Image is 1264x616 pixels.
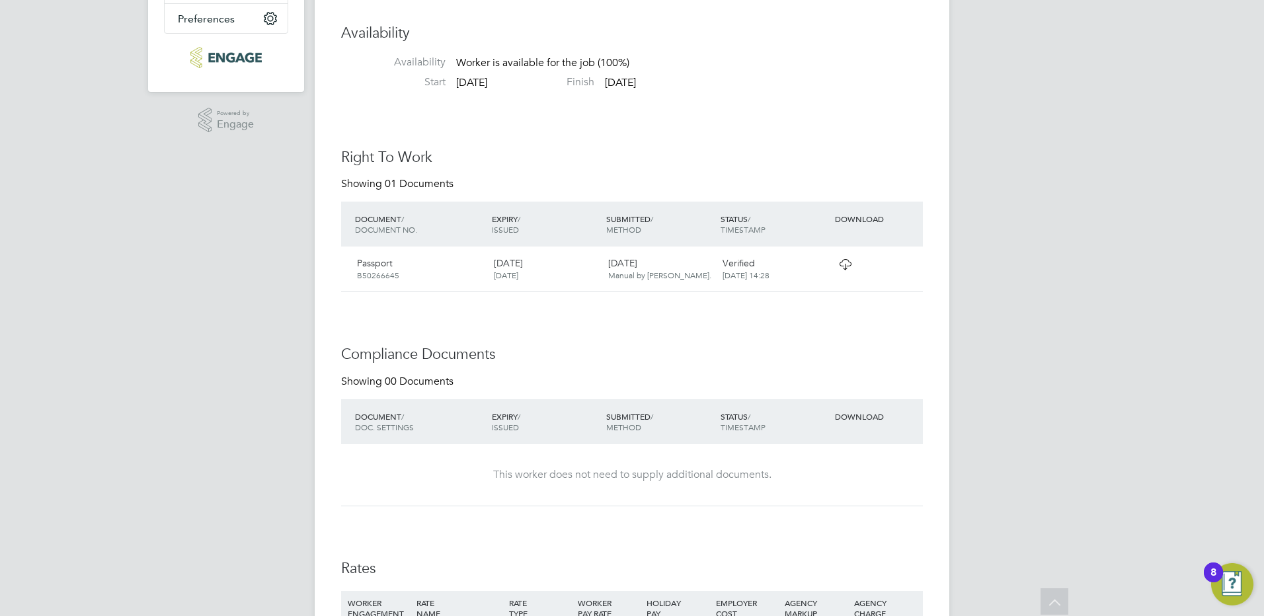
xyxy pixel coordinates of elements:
[1210,572,1216,590] div: 8
[721,422,766,432] span: TIMESTAMP
[832,404,923,428] div: DOWNLOAD
[721,224,766,235] span: TIMESTAMP
[651,411,653,422] span: /
[385,375,454,388] span: 00 Documents
[606,422,641,432] span: METHOD
[832,207,923,231] div: DOWNLOAD
[341,375,456,389] div: Showing
[717,207,832,241] div: STATUS
[164,47,288,68] a: Go to home page
[217,108,254,119] span: Powered by
[605,76,636,89] span: [DATE]
[518,213,520,224] span: /
[355,224,417,235] span: DOCUMENT NO.
[456,76,487,89] span: [DATE]
[723,257,755,269] span: Verified
[723,270,770,280] span: [DATE] 14:28
[489,252,603,286] div: [DATE]
[651,213,653,224] span: /
[492,422,519,432] span: ISSUED
[603,404,717,439] div: SUBMITTED
[603,252,717,286] div: [DATE]
[357,270,399,280] span: B50266645
[341,345,923,364] h3: Compliance Documents
[352,252,489,286] div: Passport
[489,207,603,241] div: EXPIRY
[341,148,923,167] h3: Right To Work
[490,75,594,89] label: Finish
[748,411,750,422] span: /
[178,13,235,25] span: Preferences
[341,559,923,578] h3: Rates
[518,411,520,422] span: /
[352,207,489,241] div: DOCUMENT
[165,4,288,33] button: Preferences
[494,270,518,280] span: [DATE]
[352,404,489,439] div: DOCUMENT
[401,411,404,422] span: /
[456,56,629,69] span: Worker is available for the job (100%)
[385,177,454,190] span: 01 Documents
[355,422,414,432] span: DOC. SETTINGS
[341,56,446,69] label: Availability
[608,270,711,280] span: Manual by [PERSON_NAME].
[1211,563,1253,605] button: Open Resource Center, 8 new notifications
[717,404,832,439] div: STATUS
[401,213,404,224] span: /
[341,24,923,43] h3: Availability
[341,177,456,191] div: Showing
[198,108,255,133] a: Powered byEngage
[217,119,254,130] span: Engage
[748,213,750,224] span: /
[489,404,603,439] div: EXPIRY
[354,468,910,482] div: This worker does not need to supply additional documents.
[603,207,717,241] div: SUBMITTED
[492,224,519,235] span: ISSUED
[190,47,261,68] img: ncclondon-logo-retina.png
[606,224,641,235] span: METHOD
[341,75,446,89] label: Start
